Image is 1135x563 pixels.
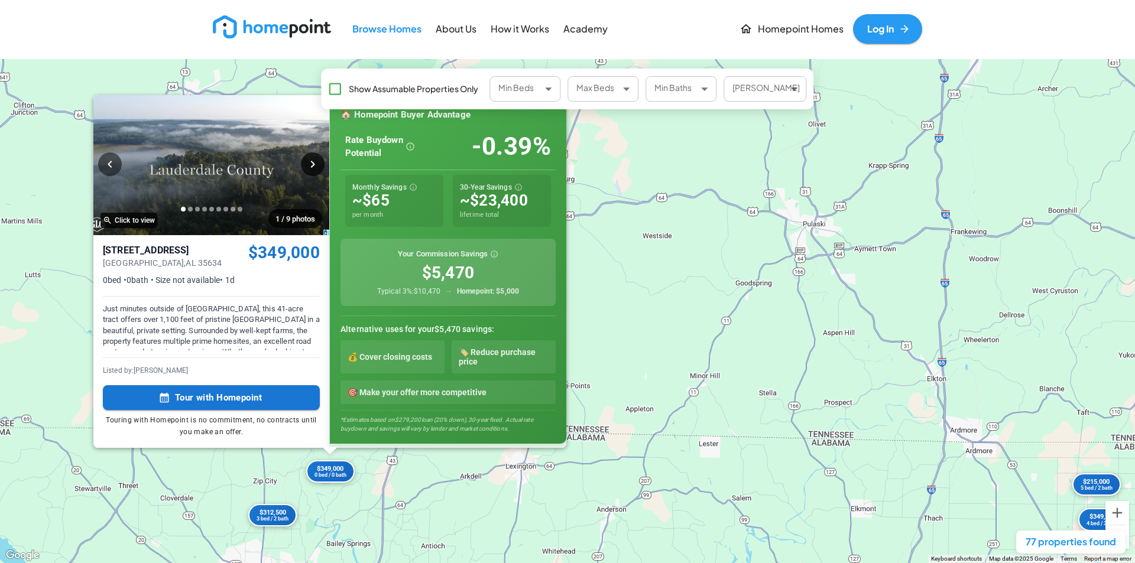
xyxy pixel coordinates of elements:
p: ~ $65 [352,192,436,207]
div: 0 bed / 0 bath [314,472,346,477]
p: - 0.39 % [472,134,551,159]
span: 1 / 9 photos [268,214,322,223]
p: 30-Year Savings [460,181,512,192]
p: Homepoint: $5,000 [457,285,519,296]
p: $5,470 [350,264,546,281]
p: Monthly Savings [352,181,407,192]
p: per month [352,210,436,220]
p: About Us [436,22,476,36]
p: Academy [563,22,608,36]
p: ~ $23,400 [460,192,544,207]
p: → [445,285,452,296]
p: $349,000 [248,245,320,261]
span: 💰 Cover closing costs [348,352,432,361]
img: new_logo_light.png [213,15,331,38]
div: $312,500 [257,509,288,516]
p: Your Commission Savings [398,248,488,260]
p: Click to view [115,215,155,226]
a: How it Works [486,15,554,42]
a: About Us [431,15,481,42]
p: Listed by: [PERSON_NAME] [103,365,320,375]
p: How it Works [491,22,549,36]
p: Browse Homes [352,22,421,36]
div: 3 bed / 2 bath [257,516,288,522]
svg: Use your commission savings to buy discount points and permanently lower your mortgage rate. Each... [406,142,415,151]
svg: Homepoint charges a flat $5,000 commission instead of the typical 3% buyer's agent commission, sa... [490,250,498,258]
p: Homepoint Homes [758,22,844,36]
a: Log In [853,14,922,44]
div: 4 bed / 3 bath [1087,520,1118,526]
button: Zoom out [1105,525,1129,549]
p: Typical 3%: $10,470 [377,285,440,296]
div: $349,900 [1087,513,1118,520]
p: 🏠 Homepoint Buyer Advantage [340,108,556,122]
p: Just minutes outside of [GEOGRAPHIC_DATA], this 41-acre tract offers over 1,100 feet of pristine ... [103,304,320,379]
span: 🎯 Make your offer more competitive [348,387,487,396]
img: Property [93,93,329,235]
span: Touring with Homepoint is no commitment, no contracts until you make an offer. [103,410,320,438]
p: lifetime total [460,210,544,220]
div: $349,000 [314,464,346,472]
svg: Estimated monthly payment reduction from the lower interest rate achieved through rate buydown. [409,183,417,191]
a: Browse Homes [348,15,426,42]
span: Show Assumable Properties Only [349,83,478,95]
p: Rate Buydown Potential [345,133,403,160]
p: 0 bed • 0 bath • Size not available • 1d [103,274,320,287]
button: Tour with Homepoint [103,385,320,409]
p: Alternative uses for your $5,470 savings: [340,323,556,335]
button: Zoom in [1105,501,1129,525]
p: *Estimates based on $279,200 loan (20% down), 30-year fixed. Actual rate buydown and savings will... [340,409,556,432]
span: 🏷️ Reduce purchase price [459,347,549,366]
a: Homepoint Homes [735,14,848,44]
svg: Total estimated savings over the life of a 30-year mortgage from the reduced interest rate. [514,183,523,191]
p: [STREET_ADDRESS] [103,245,239,256]
a: Academy [559,15,612,42]
div: $215,000 [1081,478,1113,486]
p: [GEOGRAPHIC_DATA] , AL 35634 [103,257,239,269]
div: 5 bed / 2 bath [1081,486,1113,491]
